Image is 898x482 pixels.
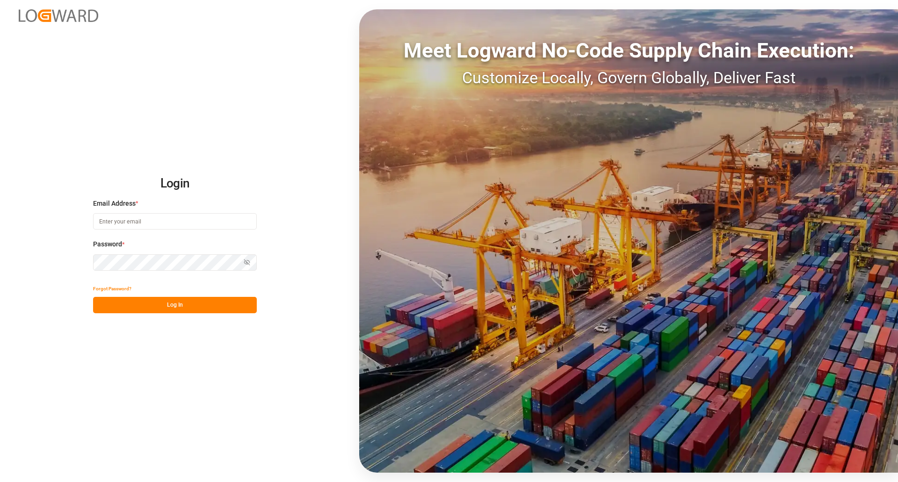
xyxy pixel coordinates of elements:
img: Logward_new_orange.png [19,9,98,22]
div: Customize Locally, Govern Globally, Deliver Fast [359,66,898,90]
span: Email Address [93,199,136,209]
div: Meet Logward No-Code Supply Chain Execution: [359,35,898,66]
button: Log In [93,297,257,313]
input: Enter your email [93,213,257,230]
button: Forgot Password? [93,281,131,297]
h2: Login [93,169,257,199]
span: Password [93,239,122,249]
